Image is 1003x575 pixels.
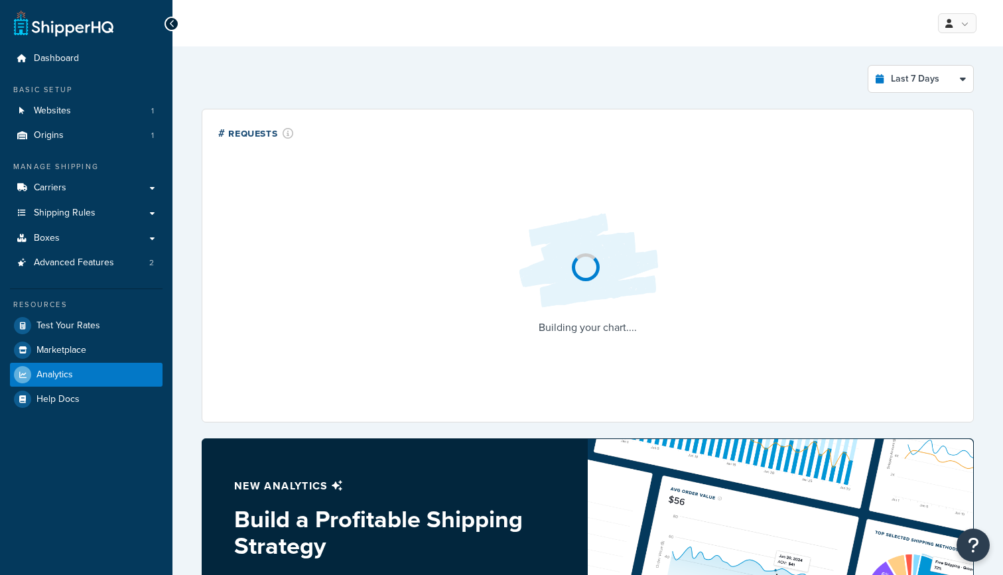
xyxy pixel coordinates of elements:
span: Marketplace [36,345,86,356]
span: 1 [151,105,154,117]
a: Analytics [10,363,163,387]
a: Websites1 [10,99,163,123]
li: Advanced Features [10,251,163,275]
span: Help Docs [36,394,80,405]
span: Dashboard [34,53,79,64]
a: Marketplace [10,338,163,362]
div: Basic Setup [10,84,163,96]
a: Test Your Rates [10,314,163,338]
a: Boxes [10,226,163,251]
div: # Requests [218,125,294,141]
span: Websites [34,105,71,117]
a: Help Docs [10,387,163,411]
span: Analytics [36,369,73,381]
a: Origins1 [10,123,163,148]
span: Test Your Rates [36,320,100,332]
div: Manage Shipping [10,161,163,172]
li: Websites [10,99,163,123]
p: New analytics [234,477,556,495]
h3: Build a Profitable Shipping Strategy [234,506,556,558]
span: Origins [34,130,64,141]
a: Shipping Rules [10,201,163,225]
button: Open Resource Center [957,529,990,562]
p: Building your chart.... [508,318,667,337]
div: Resources [10,299,163,310]
img: Loading... [508,203,667,318]
span: Shipping Rules [34,208,96,219]
a: Carriers [10,176,163,200]
span: Advanced Features [34,257,114,269]
span: Boxes [34,233,60,244]
li: Origins [10,123,163,148]
a: Advanced Features2 [10,251,163,275]
span: 1 [151,130,154,141]
span: Carriers [34,182,66,194]
a: Dashboard [10,46,163,71]
span: 2 [149,257,154,269]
